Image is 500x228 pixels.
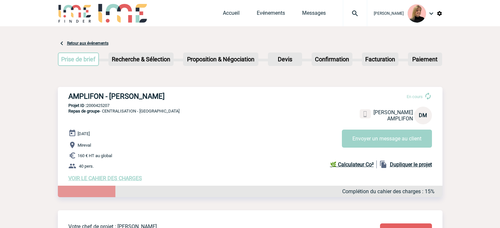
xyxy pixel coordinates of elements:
span: Repas de groupe [68,109,100,114]
a: Retour aux événements [67,41,108,46]
p: Recherche & Sélection [109,53,173,65]
img: IME-Finder [58,4,92,23]
a: 🌿 Calculateur Co² [330,160,377,168]
span: 160 € HT au global [78,153,112,158]
img: 131233-0.png [408,4,426,23]
span: 40 pers. [79,164,94,169]
img: file_copy-black-24dp.png [379,160,387,168]
p: 2000425207 [58,103,442,108]
a: Evénements [257,10,285,19]
b: 🌿 Calculateur Co² [330,161,374,168]
p: Prise de brief [59,53,99,65]
span: En cours [407,94,423,99]
p: Devis [269,53,301,65]
span: [PERSON_NAME] [374,11,404,16]
a: Messages [302,10,326,19]
span: [DATE] [78,131,90,136]
span: [PERSON_NAME] [373,109,413,115]
span: Mireval [78,143,91,148]
b: Dupliquer le projet [390,161,432,168]
a: Accueil [223,10,240,19]
button: Envoyer un message au client [342,130,432,148]
span: AMPLIFON [387,115,413,122]
span: DM [419,112,427,118]
p: Confirmation [312,53,352,65]
img: portable.png [362,111,368,117]
h3: AMPLIFON - [PERSON_NAME] [68,92,266,100]
p: Paiement [409,53,441,65]
p: Facturation [363,53,398,65]
span: - CENTRALISATION - [GEOGRAPHIC_DATA] [68,109,179,114]
b: Projet ID : [68,103,86,108]
p: Proposition & Négociation [184,53,258,65]
a: VOIR LE CAHIER DES CHARGES [68,175,142,181]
